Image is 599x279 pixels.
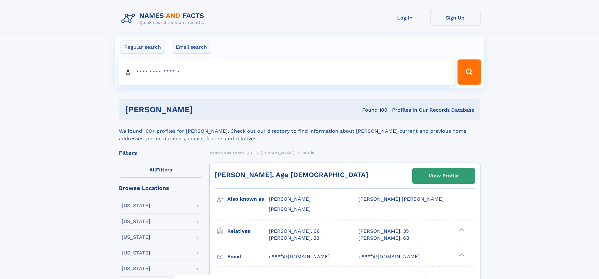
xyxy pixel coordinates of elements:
div: We found 100+ profiles for [PERSON_NAME]. Check out our directory to find information about [PERS... [119,120,480,142]
span: All [149,167,156,173]
span: [PERSON_NAME] [269,206,311,212]
a: [PERSON_NAME], 38 [269,235,319,242]
span: C [251,151,254,155]
h1: [PERSON_NAME] [125,106,278,114]
div: [US_STATE] [122,266,150,271]
a: Names and Facts [209,149,244,157]
div: ❯ [457,227,465,232]
div: [US_STATE] [122,235,150,240]
h3: Also known as [227,194,269,204]
div: ❯ [457,253,465,257]
a: [PERSON_NAME], 66 [269,228,320,235]
span: [PERSON_NAME] [261,151,294,155]
label: Email search [172,41,211,54]
a: [PERSON_NAME], 63 [358,235,409,242]
span: Caitlin [302,151,314,155]
div: Browse Locations [119,185,203,191]
a: View Profile [413,168,475,183]
a: C [251,149,254,157]
h3: Email [227,251,269,262]
span: [PERSON_NAME] [269,196,311,202]
div: [US_STATE] [122,203,150,208]
label: Regular search [120,41,165,54]
div: View Profile [429,169,459,183]
a: [PERSON_NAME], Age [DEMOGRAPHIC_DATA] [215,171,368,179]
a: Log In [380,10,430,25]
a: [PERSON_NAME], 35 [358,228,409,235]
div: Filters [119,150,203,156]
a: Sign Up [430,10,480,25]
label: Filters [119,163,203,178]
input: search input [118,59,455,85]
button: Search Button [458,59,481,85]
img: Logo Names and Facts [119,10,209,27]
div: [US_STATE] [122,219,150,224]
h3: Relatives [227,226,269,237]
div: [US_STATE] [122,250,150,255]
div: Found 100+ Profiles In Our Records Database [277,107,474,114]
a: [PERSON_NAME] [261,149,294,157]
span: [PERSON_NAME] [PERSON_NAME] [358,196,444,202]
